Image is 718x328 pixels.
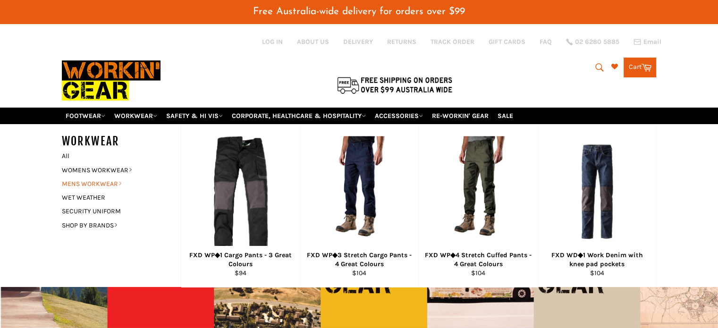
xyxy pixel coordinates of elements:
[441,136,515,247] img: FXD WP◆4 Stretch Cuffed Pants - 4 Great Colours - Workin' Gear
[575,39,619,45] span: 02 6280 5885
[428,108,492,124] a: RE-WORKIN' GEAR
[489,37,525,46] a: GIFT CARDS
[300,124,419,287] a: FXD WP◆3 Stretch Cargo Pants - 4 Great Colours - Workin' Gear FXD WP◆3 Stretch Cargo Pants - 4 Gr...
[62,134,181,149] h5: WORKWEAR
[538,124,657,287] a: FXD WD◆1 Work Denim with knee pad pockets - Workin' Gear FXD WD◆1 Work Denim with knee pad pocket...
[336,75,454,95] img: Flat $9.95 shipping Australia wide
[57,219,171,232] a: SHOP BY BRANDS
[322,136,397,247] img: FXD WP◆3 Stretch Cargo Pants - 4 Great Colours - Workin' Gear
[181,124,300,287] a: FXD WP◆1 Cargo Pants - 4 Great Colours - Workin' Gear FXD WP◆1 Cargo Pants - 3 Great Colours $94
[228,108,370,124] a: CORPORATE, HEALTHCARE & HOSPITALITY
[187,269,294,278] div: $94
[343,37,373,46] a: DELIVERY
[162,108,227,124] a: SAFETY & HI VIS
[62,54,160,107] img: Workin Gear leaders in Workwear, Safety Boots, PPE, Uniforms. Australia's No.1 in Workwear
[387,37,416,46] a: RETURNS
[253,7,465,17] span: Free Australia-wide delivery for orders over $99
[306,269,413,278] div: $104
[566,39,619,45] a: 02 6280 5885
[57,191,171,204] a: WET WEATHER
[371,108,427,124] a: ACCESSORIES
[297,37,329,46] a: ABOUT US
[57,163,171,177] a: WOMENS WORKWEAR
[262,38,283,46] a: Log in
[544,251,650,269] div: FXD WD◆1 Work Denim with knee pad pockets
[62,108,109,124] a: FOOTWEAR
[57,177,171,191] a: MENS WORKWEAR
[419,124,538,287] a: FXD WP◆4 Stretch Cuffed Pants - 4 Great Colours - Workin' Gear FXD WP◆4 Stretch Cuffed Pants - 4 ...
[544,269,650,278] div: $104
[57,204,171,218] a: SECURITY UNIFORM
[425,269,532,278] div: $104
[110,108,161,124] a: WORKWEAR
[425,251,532,269] div: FXD WP◆4 Stretch Cuffed Pants - 4 Great Colours
[643,39,661,45] span: Email
[634,38,661,46] a: Email
[624,58,656,77] a: Cart
[211,136,270,247] img: FXD WP◆1 Cargo Pants - 4 Great Colours - Workin' Gear
[540,37,552,46] a: FAQ
[187,251,294,269] div: FXD WP◆1 Cargo Pants - 3 Great Colours
[431,37,474,46] a: TRACK ORDER
[550,144,644,239] img: FXD WD◆1 Work Denim with knee pad pockets - Workin' Gear
[306,251,413,269] div: FXD WP◆3 Stretch Cargo Pants - 4 Great Colours
[494,108,517,124] a: SALE
[57,149,181,163] a: All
